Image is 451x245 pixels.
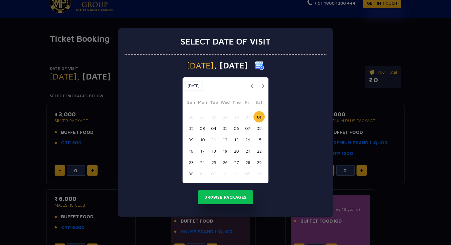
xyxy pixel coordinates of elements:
button: 06 [231,122,242,134]
button: 06 [253,168,265,179]
button: 12 [219,134,231,145]
button: 02 [208,168,219,179]
button: 09 [185,134,197,145]
button: 24 [197,157,208,168]
span: Sat [253,99,265,107]
button: 05 [219,122,231,134]
button: 05 [242,168,253,179]
button: 14 [242,134,253,145]
span: Thu [231,99,242,107]
button: 10 [197,134,208,145]
button: 26 [185,111,197,122]
button: 17 [197,145,208,157]
button: 11 [208,134,219,145]
button: 04 [231,168,242,179]
button: 16 [185,145,197,157]
button: 13 [231,134,242,145]
span: Wed [219,99,231,107]
button: 02 [185,122,197,134]
span: Mon [197,99,208,107]
span: , [DATE] [214,61,248,70]
button: 29 [219,111,231,122]
img: calender icon [255,61,264,70]
button: 28 [242,157,253,168]
span: [DATE] [187,61,214,70]
button: 03 [219,168,231,179]
button: 01 [253,111,265,122]
button: 28 [208,111,219,122]
button: 31 [242,111,253,122]
button: 04 [208,122,219,134]
button: 19 [219,145,231,157]
button: 27 [197,111,208,122]
button: 26 [219,157,231,168]
button: 07 [242,122,253,134]
button: 30 [185,168,197,179]
button: 25 [208,157,219,168]
button: 29 [253,157,265,168]
button: 20 [231,145,242,157]
button: [DATE] [184,81,203,91]
h3: Select date of visit [180,36,271,47]
button: 03 [197,122,208,134]
button: Browse Packages [198,190,253,204]
span: Tue [208,99,219,107]
span: Sun [185,99,197,107]
button: 15 [253,134,265,145]
button: 08 [253,122,265,134]
button: 22 [253,145,265,157]
button: 01 [197,168,208,179]
button: 23 [185,157,197,168]
button: 27 [231,157,242,168]
button: 21 [242,145,253,157]
button: 18 [208,145,219,157]
span: Fri [242,99,253,107]
button: 30 [231,111,242,122]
